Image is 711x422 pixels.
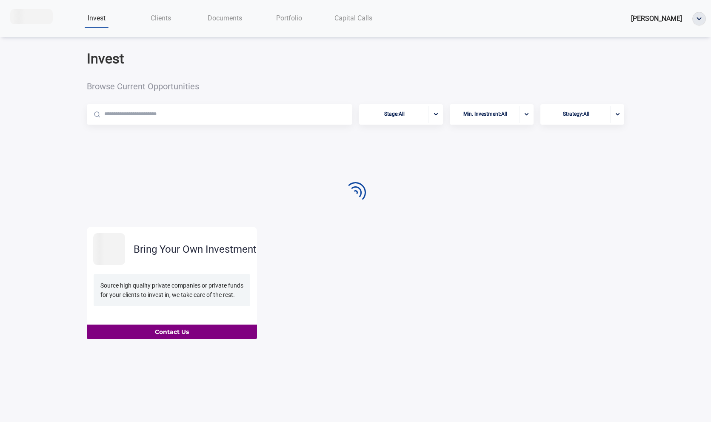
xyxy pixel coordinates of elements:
[257,9,321,27] a: Portfolio
[208,14,242,22] span: Documents
[134,244,257,254] div: Bring Your Own Investment
[100,282,243,298] span: Source high quality private companies or private funds for your clients to invest in, we take car...
[616,113,620,116] img: portfolio-arrow
[540,104,624,125] button: Strategy:Allportfolio-arrow
[463,106,507,123] span: Min. Investment : All
[434,113,438,116] img: portfolio-arrow
[129,9,193,27] a: Clients
[276,14,302,22] span: Portfolio
[334,14,372,22] span: Capital Calls
[692,12,706,26] button: ellipse
[359,104,443,125] button: Stage:Allportfolio-arrow
[151,14,171,22] span: Clients
[155,328,189,336] b: Contact Us
[450,104,534,125] button: Min. Investment:Allportfolio-arrow
[693,12,705,25] img: ellipse
[87,82,266,91] span: Browse Current Opportunities
[631,14,682,23] span: [PERSON_NAME]
[65,9,129,27] a: Invest
[563,106,589,123] span: Strategy : All
[193,9,257,27] a: Documents
[321,9,385,27] a: Capital Calls
[87,51,266,67] h2: Invest
[88,14,106,22] span: Invest
[94,111,100,117] img: Magnifier
[525,113,528,116] img: portfolio-arrow
[384,106,405,123] span: Stage : All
